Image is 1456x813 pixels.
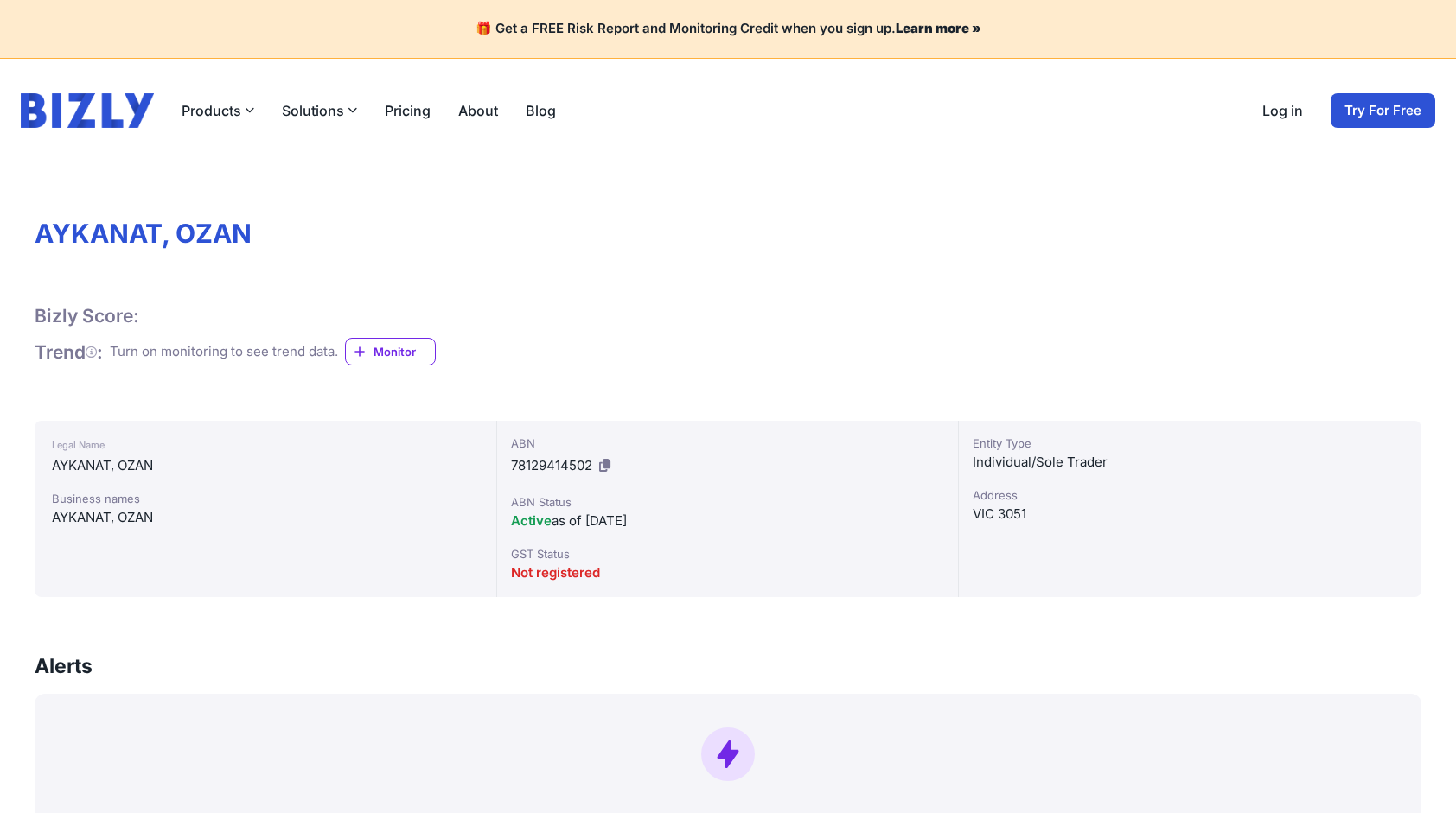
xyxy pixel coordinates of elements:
a: Try For Free [1331,93,1435,128]
div: ABN Status [511,493,945,511]
a: Monitor [345,338,436,365]
div: as of [DATE] [511,511,945,531]
div: Individual/Sole Trader [973,452,1407,473]
span: Monitor [374,343,435,360]
h4: 🎁 Get a FREE Risk Report and Monitoring Credit when you sign up. [21,21,1435,37]
a: Learn more » [896,20,981,36]
div: Address [973,486,1407,504]
span: 78129414502 [511,457,592,473]
a: About [458,100,498,121]
a: Blog [526,100,556,121]
div: Legal Name [52,435,479,455]
div: Entity Type [973,435,1407,452]
span: Not registered [511,564,600,581]
h1: AYKANAT, OZAN [35,218,1421,249]
div: Business names [52,490,479,507]
a: Pricing [385,100,431,121]
button: Products [182,100,254,121]
div: AYKANAT, OZAN [52,507,479,528]
h1: Trend : [35,340,103,364]
span: Active [511,512,552,529]
div: GST Status [511,545,945,562]
button: Solutions [282,100,357,121]
a: Log in [1262,100,1303,121]
h3: Alerts [35,652,93,680]
div: Turn on monitoring to see trend data. [110,342,338,362]
div: VIC 3051 [973,504,1407,524]
h1: Bizly Score: [35,304,139,327]
div: ABN [511,435,945,452]
div: AYKANAT, OZAN [52,455,479,476]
